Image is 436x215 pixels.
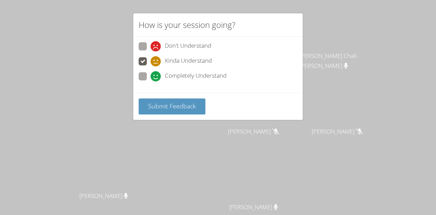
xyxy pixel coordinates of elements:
span: Kinda Understand [165,56,212,66]
span: Don't Understand [165,41,211,51]
span: Submit Feedback [148,102,196,110]
h2: How is your session going? [139,19,235,31]
button: Submit Feedback [139,98,205,114]
span: Completely Understand [165,71,227,81]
